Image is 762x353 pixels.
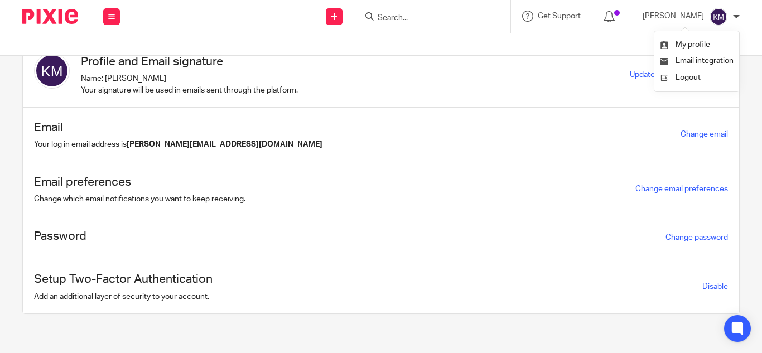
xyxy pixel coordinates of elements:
[702,283,728,291] a: Disable
[34,139,322,150] p: Your log in email address is
[660,70,734,86] a: Logout
[34,173,245,191] h1: Email preferences
[34,119,322,136] h1: Email
[681,130,728,138] a: Change email
[710,8,727,26] img: svg%3E
[660,57,734,65] a: Email integration
[635,185,728,193] a: Change email preferences
[22,9,78,24] img: Pixie
[34,53,70,89] img: svg%3E
[127,141,322,148] b: [PERSON_NAME][EMAIL_ADDRESS][DOMAIN_NAME]
[630,71,728,79] a: Update profile and signature
[34,194,245,205] p: Change which email notifications you want to keep receiving.
[34,291,213,302] p: Add an additional layer of security to your account.
[643,11,704,22] p: [PERSON_NAME]
[34,270,213,288] h1: Setup Two-Factor Authentication
[676,41,710,49] span: My profile
[81,73,298,96] p: Name: [PERSON_NAME] Your signature will be used in emails sent through the platform.
[538,12,581,20] span: Get Support
[676,74,701,81] span: Logout
[377,13,477,23] input: Search
[676,57,734,65] span: Email integration
[81,53,298,70] h1: Profile and Email signature
[34,228,86,245] h1: Password
[665,234,728,241] a: Change password
[660,41,710,49] a: My profile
